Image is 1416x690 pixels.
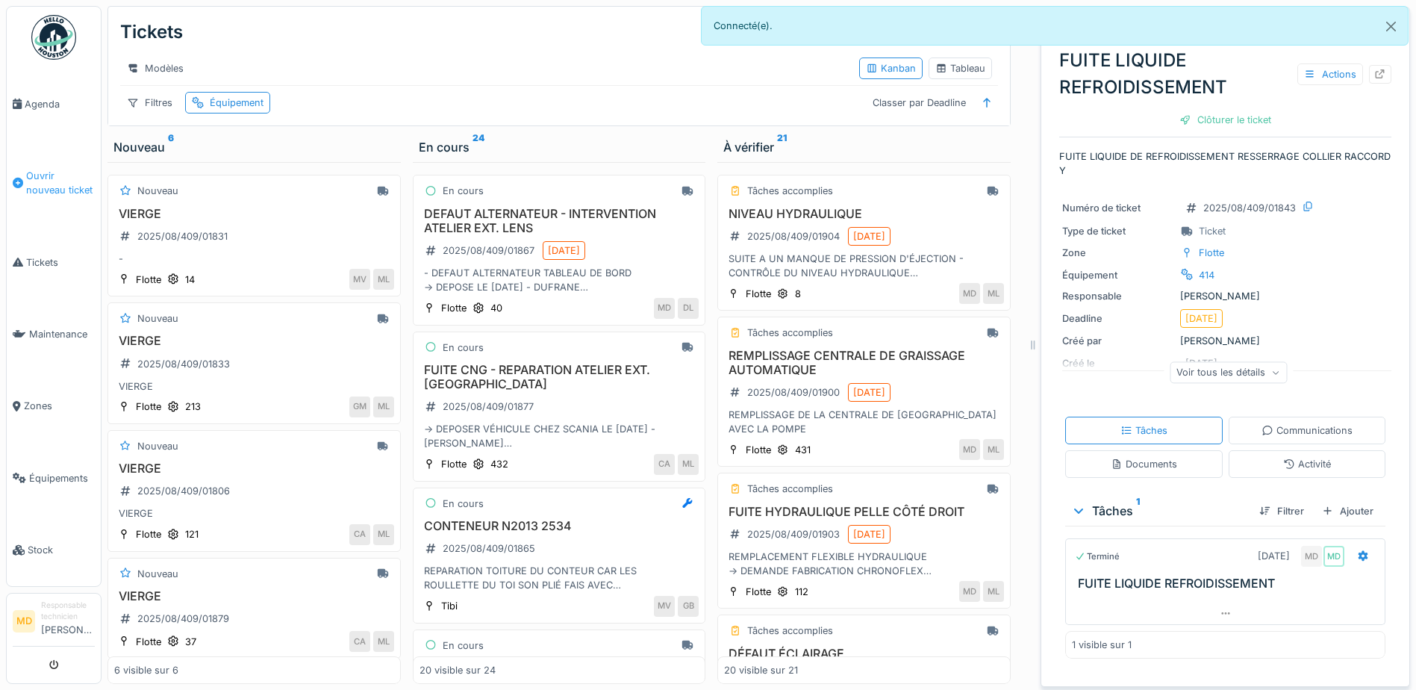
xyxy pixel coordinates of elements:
[747,527,840,541] div: 2025/08/409/01903
[853,385,885,400] div: [DATE]
[866,92,973,114] div: Classer par Deadline
[724,408,1004,436] div: REMPLISSAGE DE LA CENTRALE DE [GEOGRAPHIC_DATA] AVEC LA POMPE
[443,341,484,355] div: En cours
[120,13,183,52] div: Tickets
[490,457,508,471] div: 432
[420,663,496,677] div: 20 visible sur 24
[1062,311,1174,326] div: Deadline
[7,140,101,226] a: Ouvrir nouveau ticket
[7,442,101,514] a: Équipements
[373,524,394,545] div: ML
[210,96,263,110] div: Équipement
[114,379,394,394] div: VIERGE
[120,92,179,114] div: Filtres
[1062,268,1174,282] div: Équipement
[747,385,840,400] div: 2025/08/409/01900
[7,226,101,298] a: Tickets
[1258,549,1290,563] div: [DATE]
[1173,110,1277,130] div: Clôturer le ticket
[137,612,229,626] div: 2025/08/409/01879
[26,255,95,270] span: Tickets
[137,184,178,198] div: Nouveau
[114,461,394,476] h3: VIERGE
[1062,246,1174,260] div: Zone
[723,138,1005,156] div: À vérifier
[724,647,1004,661] h3: DÉFAUT ÉCLAIRAGE
[1120,423,1167,438] div: Tâches
[654,596,675,617] div: MV
[777,138,787,156] sup: 21
[7,68,101,140] a: Agenda
[114,207,394,221] h3: VIERGE
[1253,501,1310,521] div: Filtrer
[137,484,230,498] div: 2025/08/409/01806
[724,505,1004,519] h3: FUITE HYDRAULIQUE PELLE CÔTÉ DROIT
[420,363,699,391] h3: FUITE CNG - REPARATION ATELIER EXT. [GEOGRAPHIC_DATA]
[420,564,699,592] div: REPARATION TOITURE DU CONTEUR CAR LES ROULLETTE DU TOI SON PLIÉ FAIS AVEC [PERSON_NAME]
[443,638,484,653] div: En cours
[1078,576,1379,591] h3: FUITE LIQUIDE REFROIDISSEMENT
[41,600,95,623] div: Responsable technicien
[114,506,394,520] div: VIERGE
[443,497,484,511] div: En cours
[13,600,95,647] a: MD Responsable technicien[PERSON_NAME]
[747,482,833,496] div: Tâches accomplies
[490,301,502,315] div: 40
[185,527,199,541] div: 121
[724,349,1004,377] h3: REMPLISSAGE CENTRALE DE GRAISSAGE AUTOMATIQUE
[959,439,980,460] div: MD
[420,422,699,450] div: -> DEPOSER VÉHICULE CHEZ SCANIA LE [DATE] - [PERSON_NAME] -> RETOUR LE ?
[114,252,394,266] div: -
[420,207,699,235] h3: DEFAUT ALTERNATEUR - INTERVENTION ATELIER EXT. LENS
[7,515,101,586] a: Stock
[1199,246,1224,260] div: Flotte
[959,283,980,304] div: MD
[136,527,161,541] div: Flotte
[120,57,190,79] div: Modèles
[137,229,228,243] div: 2025/08/409/01831
[1062,334,1388,348] div: [PERSON_NAME]
[724,550,1004,578] div: REMPLACEMENT FLEXIBLE HYDRAULIQUE -> DEMANDE FABRICATION CHRONOFLEX -> CONTRÔLE NIVEAU HYDRAULIQU...
[420,519,699,533] h3: CONTENEUR N2013 2534
[654,298,675,319] div: MD
[24,399,95,413] span: Zones
[1062,289,1174,303] div: Responsable
[1185,311,1217,326] div: [DATE]
[1071,502,1247,520] div: Tâches
[853,527,885,541] div: [DATE]
[746,443,771,457] div: Flotte
[349,524,370,545] div: CA
[795,287,801,301] div: 8
[1199,268,1214,282] div: 414
[137,311,178,326] div: Nouveau
[747,624,833,638] div: Tâches accomplies
[1062,201,1174,215] div: Numéro de ticket
[1323,546,1344,567] div: MD
[959,581,980,602] div: MD
[1316,501,1379,521] div: Ajouter
[25,97,95,111] span: Agenda
[114,663,178,677] div: 6 visible sur 6
[7,298,101,370] a: Maintenance
[747,184,833,198] div: Tâches accomplies
[136,400,161,414] div: Flotte
[443,400,534,414] div: 2025/08/409/01877
[1136,502,1140,520] sup: 1
[1199,224,1226,238] div: Ticket
[441,301,467,315] div: Flotte
[795,585,808,599] div: 112
[349,631,370,652] div: CA
[443,541,535,556] div: 2025/08/409/01865
[28,543,95,557] span: Stock
[420,266,699,294] div: - DEFAUT ALTERNATEUR TABLEAU DE BORD -> DEPOSE LE [DATE] - DUFRANE -> RETOUR LE ?
[472,138,484,156] sup: 24
[724,207,1004,221] h3: NIVEAU HYDRAULIQUE
[1062,224,1174,238] div: Type de ticket
[13,610,35,632] li: MD
[1062,289,1388,303] div: [PERSON_NAME]
[114,334,394,348] h3: VIERGE
[1111,457,1177,471] div: Documents
[29,471,95,485] span: Équipements
[26,169,95,197] span: Ouvrir nouveau ticket
[1261,423,1353,438] div: Communications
